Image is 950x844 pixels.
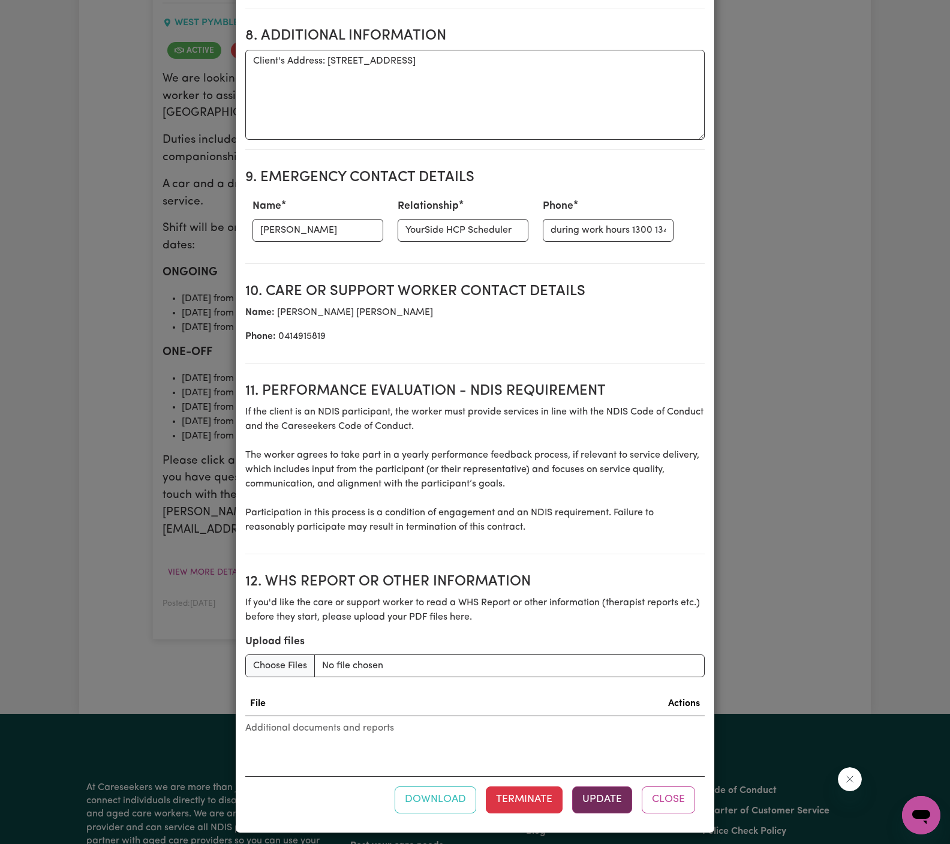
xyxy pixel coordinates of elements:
button: Update [572,786,632,813]
p: [PERSON_NAME] [PERSON_NAME] [245,305,705,320]
h2: 12. WHS Report or Other Information [245,573,705,591]
button: Terminate this contract [486,786,563,813]
p: If you'd like the care or support worker to read a WHS Report or other information (therapist rep... [245,596,705,624]
p: If the client is an NDIS participant, the worker must provide services in line with the NDIS Code... [245,405,705,534]
p: 0414915819 [245,329,705,344]
h2: 10. Care or support worker contact details [245,283,705,301]
input: e.g. Daughter [398,219,528,242]
h2: 8. Additional Information [245,28,705,45]
b: Phone: [245,332,276,341]
h2: 11. Performance evaluation - NDIS requirement [245,383,705,400]
iframe: Close message [838,767,862,791]
button: Close [642,786,695,813]
h2: 9. Emergency Contact Details [245,169,705,187]
textarea: Client's Address: [STREET_ADDRESS] [245,50,705,140]
th: File [245,692,419,716]
label: Relationship [398,199,459,214]
button: Download contract [395,786,476,813]
caption: Additional documents and reports [245,716,705,740]
input: e.g. Amber Smith [252,219,383,242]
iframe: Button to launch messaging window [902,796,940,834]
label: Phone [543,199,573,214]
label: Upload files [245,634,305,650]
span: Need any help? [7,8,73,18]
label: Name [252,199,281,214]
th: Actions [419,692,705,716]
b: Name: [245,308,275,317]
